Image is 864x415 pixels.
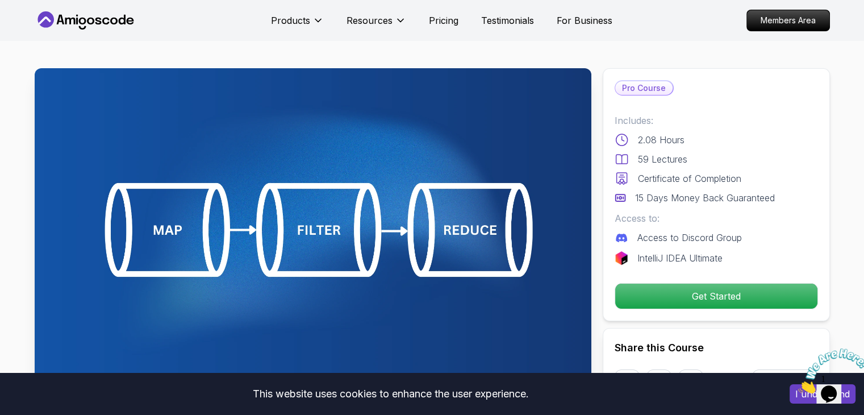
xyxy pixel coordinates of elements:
iframe: chat widget [794,344,864,398]
p: Includes: [615,114,818,127]
button: Accept cookies [790,384,855,404]
p: Pro Course [615,81,673,95]
p: Resources [347,14,393,27]
p: 59 Lectures [638,152,687,166]
img: Chat attention grabber [5,5,75,49]
p: 15 Days Money Back Guaranteed [635,191,775,205]
p: Access to Discord Group [637,231,742,244]
button: Products [271,14,324,36]
p: Certificate of Completion [638,172,741,185]
a: Pricing [429,14,458,27]
a: For Business [557,14,612,27]
p: Get Started [615,284,817,309]
button: Get Started [615,283,818,309]
p: Products [271,14,310,27]
p: IntelliJ IDEA Ultimate [637,251,723,265]
a: Members Area [746,10,830,31]
img: jetbrains logo [615,251,628,265]
a: Testimonials [481,14,534,27]
p: 2.08 Hours [638,133,684,147]
button: Resources [347,14,406,36]
h2: Share this Course [615,340,818,356]
img: java-streams_thumbnail [35,68,591,381]
p: Access to: [615,211,818,225]
div: This website uses cookies to enhance the user experience. [9,381,773,406]
button: Copy link [752,370,818,395]
span: 1 [5,5,9,14]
